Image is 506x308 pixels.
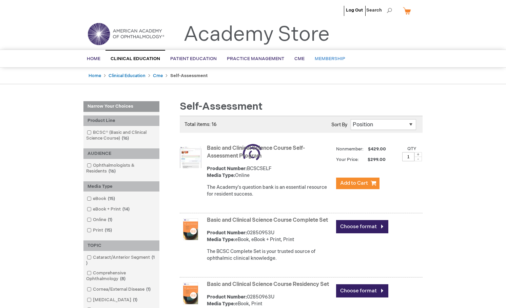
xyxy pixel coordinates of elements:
strong: Media Type: [207,173,235,178]
a: Cme [153,73,163,78]
input: Qty [402,152,414,161]
strong: Nonmember: [336,145,364,153]
span: $299.00 [360,157,387,162]
a: Home [89,73,101,78]
strong: Media Type: [207,237,235,242]
span: Patient Education [170,56,217,61]
label: Sort By [331,122,347,128]
a: Comprehensive Ophthalmology8 [85,270,158,282]
span: Membership [315,56,345,61]
span: 1 [144,287,152,292]
img: Basic and Clinical Science Course Self-Assessment Program [180,146,201,168]
img: Basic and Clinical Science Course Complete Set [180,218,201,240]
span: 1 [106,217,114,222]
strong: Product Number: [207,230,247,236]
span: CME [294,56,305,61]
label: Qty [407,146,416,151]
a: eBook + Print14 [85,206,132,213]
a: Ophthalmologists & Residents16 [85,162,158,175]
a: Choose format [336,284,388,297]
img: Basic and Clinical Science Course Residency Set [180,283,201,304]
span: 16 [120,135,131,141]
span: 1 [86,255,155,266]
strong: Your Price: [336,157,359,162]
div: 02850963U eBook, Print [207,294,333,307]
a: Basic and Clinical Science Course Complete Set [207,217,328,223]
a: Print15 [85,227,115,234]
div: BCSCSELF Online [207,165,333,179]
a: Log Out [346,7,363,13]
strong: Narrow Your Choices [83,101,159,112]
span: Practice Management [227,56,284,61]
a: BCSC® (Basic and Clinical Science Course)16 [85,129,158,142]
a: Academy Store [183,22,330,47]
div: AUDIENCE [83,148,159,159]
a: Basic and Clinical Science Course Residency Set [207,281,329,288]
strong: Product Number: [207,294,247,300]
span: Clinical Education [111,56,160,61]
a: eBook15 [85,196,118,202]
a: Basic and Clinical Science Course Self-Assessment Program [207,145,305,159]
span: 14 [121,206,131,212]
div: 02850953U eBook, eBook + Print, Print [207,230,333,243]
span: Home [87,56,100,61]
div: TOPIC [83,240,159,251]
div: The BCSC Complete Set is your trusted source of ophthalmic clinical knowledge. [207,248,333,262]
span: Search [366,3,392,17]
a: Clinical Education [109,73,145,78]
div: The Academy's question bank is an essential resource for resident success. [207,184,333,198]
div: Product Line [83,115,159,126]
span: Add to Cart [340,180,368,186]
span: 15 [103,228,114,233]
span: Self-Assessment [180,101,262,113]
a: Cornea/External Disease1 [85,286,153,293]
span: $429.00 [367,146,387,152]
a: Cataract/Anterior Segment1 [85,254,158,267]
span: 16 [107,168,117,174]
span: 8 [118,276,127,282]
span: 1 [131,297,139,303]
a: Choose format [336,220,388,233]
span: 15 [106,196,117,201]
strong: Self-Assessment [170,73,208,78]
a: [MEDICAL_DATA]1 [85,297,140,303]
strong: Product Number: [207,166,247,171]
div: Media Type [83,181,159,192]
span: Total items: 16 [184,122,217,127]
button: Add to Cart [336,178,379,189]
a: Online1 [85,217,115,223]
strong: Media Type: [207,301,235,307]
